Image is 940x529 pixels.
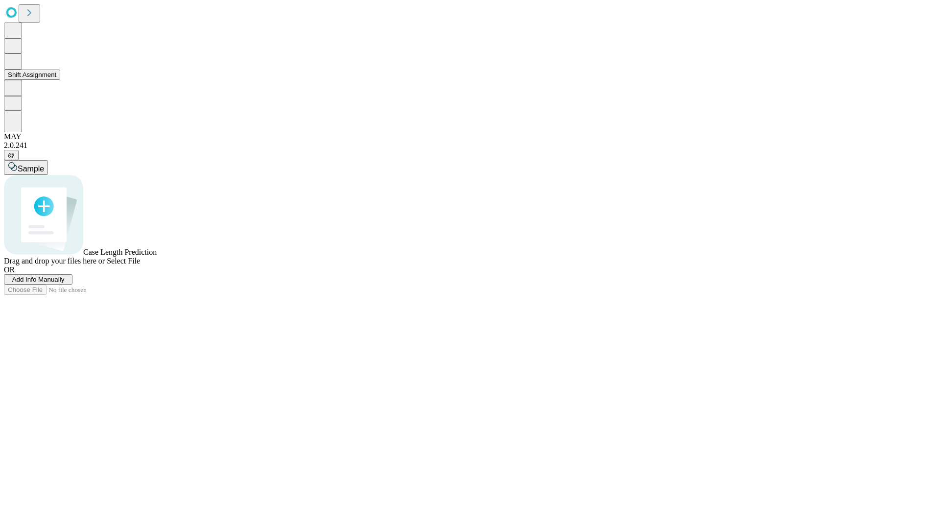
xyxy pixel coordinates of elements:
[4,141,936,150] div: 2.0.241
[4,265,15,274] span: OR
[4,274,72,285] button: Add Info Manually
[4,150,19,160] button: @
[4,257,105,265] span: Drag and drop your files here or
[18,165,44,173] span: Sample
[107,257,140,265] span: Select File
[8,151,15,159] span: @
[83,248,157,256] span: Case Length Prediction
[12,276,65,283] span: Add Info Manually
[4,132,936,141] div: MAY
[4,70,60,80] button: Shift Assignment
[4,160,48,175] button: Sample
